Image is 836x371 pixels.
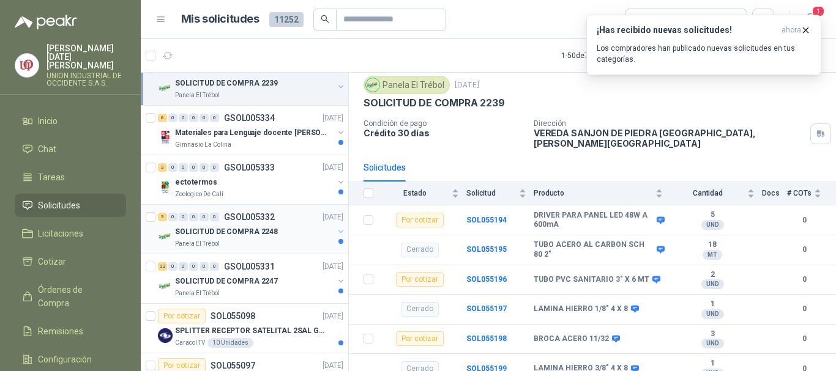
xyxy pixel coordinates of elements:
[47,44,126,70] p: [PERSON_NAME][DATE] [PERSON_NAME]
[211,312,255,320] p: SOL055098
[466,304,507,313] a: SOL055197
[787,215,821,226] b: 0
[787,189,812,197] span: # COTs
[812,6,825,17] span: 1
[364,76,450,94] div: Panela El Trébol
[466,334,507,343] b: SOL055198
[396,272,444,287] div: Por cotizar
[175,325,327,337] p: SPLITTER RECEPTOR SATELITAL 2SAL GT-SP21
[175,127,327,139] p: Materiales para Lenguaje docente [PERSON_NAME]
[670,182,762,205] th: Cantidad
[179,163,188,172] div: 0
[381,189,449,197] span: Estado
[466,216,507,224] a: SOL055194
[189,213,198,221] div: 0
[224,262,275,271] p: GSOL005331
[158,210,346,249] a: 3 0 0 0 0 0 GSOL005332[DATE] Company LogoSOLICITUD DE COMPRA 2248Panela El Trébol
[799,9,821,31] button: 1
[787,182,836,205] th: # COTs
[15,222,126,245] a: Licitaciones
[534,119,805,128] p: Dirección
[210,213,219,221] div: 0
[323,211,343,223] p: [DATE]
[158,81,173,95] img: Company Logo
[701,279,724,289] div: UND
[321,15,329,23] span: search
[534,189,653,197] span: Producto
[323,162,343,174] p: [DATE]
[466,182,534,205] th: Solicitud
[175,288,220,298] p: Panela El Trébol
[168,114,177,122] div: 0
[15,278,126,315] a: Órdenes de Compra
[158,130,173,145] img: Company Logo
[158,213,167,221] div: 3
[701,309,724,319] div: UND
[364,161,406,174] div: Solicitudes
[179,262,188,271] div: 0
[224,114,275,122] p: GSOL005334
[782,25,801,35] span: ahora
[38,142,56,156] span: Chat
[210,262,219,271] div: 0
[200,213,209,221] div: 0
[561,46,641,65] div: 1 - 50 de 7501
[534,334,609,344] b: BROCA ACERO 11/32
[158,180,173,194] img: Company Logo
[323,112,343,124] p: [DATE]
[38,199,80,212] span: Solicitudes
[670,210,755,220] b: 5
[670,299,755,309] b: 1
[175,239,220,249] p: Panela El Trébol
[15,54,39,77] img: Company Logo
[175,78,278,89] p: SOLICITUD DE COMPRA 2239
[364,119,524,128] p: Condición de pago
[38,255,66,268] span: Cotizar
[175,338,205,348] p: Caracol TV
[701,339,724,348] div: UND
[15,109,126,133] a: Inicio
[670,329,755,339] b: 3
[38,227,83,240] span: Licitaciones
[534,128,805,149] p: VEREDA SANJON DE PIEDRA [GEOGRAPHIC_DATA] , [PERSON_NAME][GEOGRAPHIC_DATA]
[762,182,787,205] th: Docs
[38,353,92,366] span: Configuración
[175,276,278,287] p: SOLICITUD DE COMPRA 2247
[175,226,278,238] p: SOLICITUD DE COMPRA 2248
[633,13,659,26] div: Todas
[670,359,755,369] b: 1
[401,302,439,317] div: Cerrado
[224,163,275,172] p: GSOL005333
[47,72,126,87] p: UNION INDUSTRIAL DE OCCIDENTE S.A.S.
[670,189,745,197] span: Cantidad
[364,128,524,138] p: Crédito 30 días
[141,304,348,353] a: Por cotizarSOL055098[DATE] Company LogoSPLITTER RECEPTOR SATELITAL 2SAL GT-SP21Caracol TV10 Unidades
[175,177,217,188] p: ectotermos
[597,43,811,65] p: Los compradores han publicado nuevas solicitudes en tus categorías.
[396,213,444,227] div: Por cotizar
[15,138,126,161] a: Chat
[534,211,654,230] b: DRIVER PARA PANEL LED 48W A 600mA
[703,250,722,260] div: MT
[15,250,126,273] a: Cotizar
[158,160,346,199] a: 3 0 0 0 0 0 GSOL005333[DATE] Company LogoectotermosZoologico De Cali
[158,111,346,150] a: 6 0 0 0 0 0 GSOL005334[DATE] Company LogoMateriales para Lenguaje docente [PERSON_NAME]Gimnasio L...
[15,166,126,189] a: Tareas
[38,171,65,184] span: Tareas
[210,114,219,122] div: 0
[597,25,777,35] h3: ¡Has recibido nuevas solicitudes!
[323,261,343,273] p: [DATE]
[158,163,167,172] div: 3
[787,244,821,255] b: 0
[175,90,220,100] p: Panela El Trébol
[323,310,343,322] p: [DATE]
[200,262,209,271] div: 0
[466,275,507,284] a: SOL055196
[586,15,821,75] button: ¡Has recibido nuevas solicitudes!ahora Los compradores han publicado nuevas solicitudes en tus ca...
[158,279,173,293] img: Company Logo
[189,262,198,271] div: 0
[15,15,77,29] img: Logo peakr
